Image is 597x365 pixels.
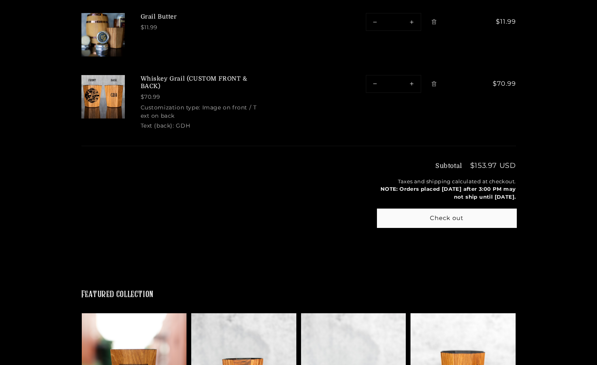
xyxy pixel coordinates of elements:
[378,240,516,258] iframe: PayPal-paypal
[378,209,516,227] button: Check out
[470,162,516,169] p: $153.97 USD
[141,23,259,32] div: $11.99
[141,104,200,111] dt: Customization type:
[378,178,516,201] small: Taxes and shipping calculated at checkout.
[176,122,190,129] dd: GDH
[482,79,516,88] span: $70.99
[384,13,403,30] input: Quantity for Grail Butter
[380,186,516,200] b: NOTE: Orders placed [DATE] after 3:00 PM may not ship until [DATE].
[141,104,257,119] dd: Image on front / Text on back
[435,163,462,169] h3: Subtotal
[141,93,259,101] div: $70.99
[141,13,259,21] a: Grail Butter
[384,75,403,92] input: Quantity for Whiskey Grail (CUSTOM FRONT &amp; BACK)
[482,17,516,26] span: $11.99
[427,77,441,91] a: Remove Whiskey Grail (CUSTOM FRONT & BACK)
[141,122,174,129] dt: Text (back):
[81,289,154,301] h2: Featured collection
[141,75,259,90] a: Whiskey Grail (CUSTOM FRONT & BACK)
[427,15,441,29] a: Remove Grail Butter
